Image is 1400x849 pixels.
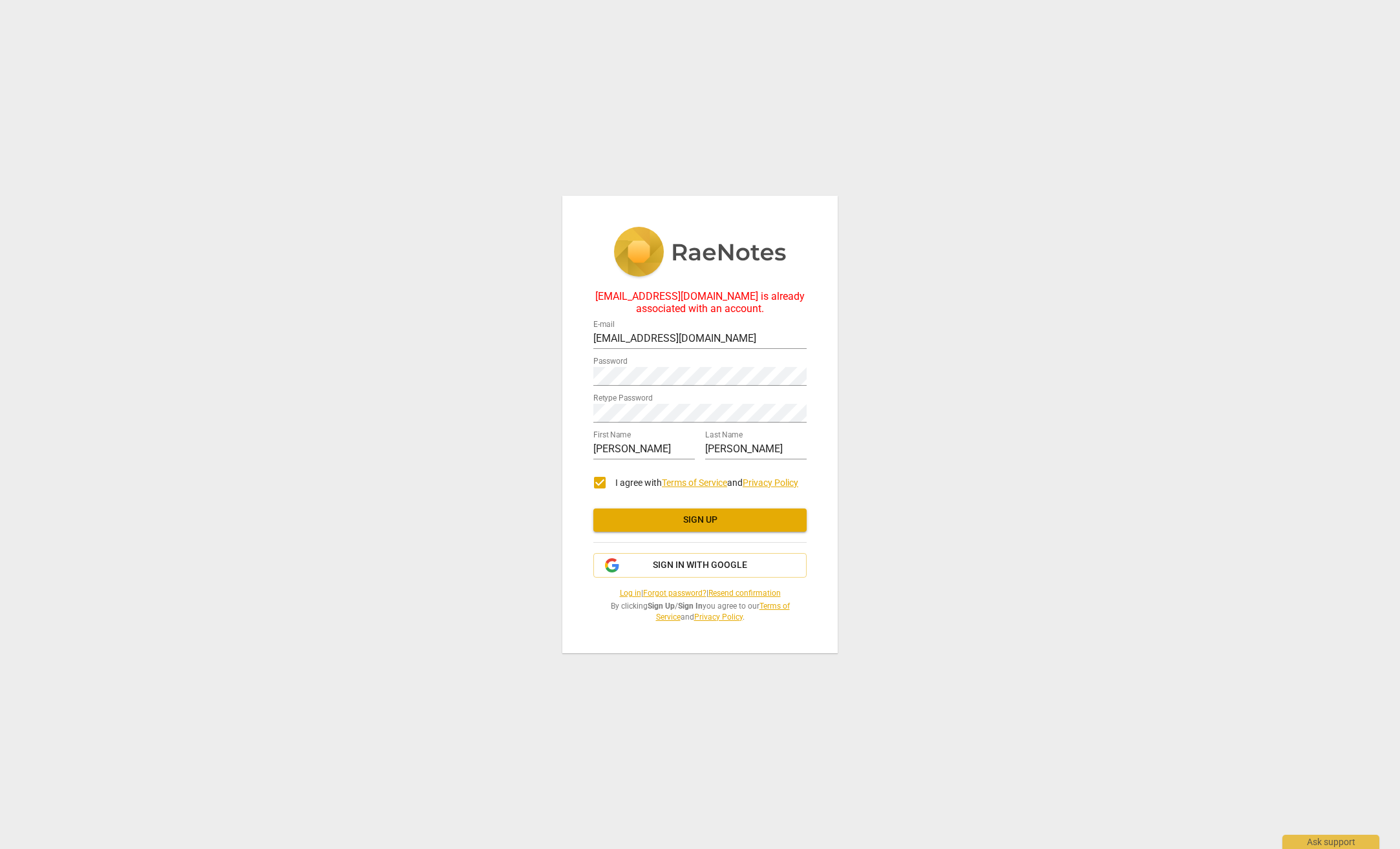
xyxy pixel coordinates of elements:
a: Terms of Service [656,602,790,622]
label: Last Name [705,432,743,439]
a: Privacy Policy [743,477,798,488]
a: Forgot password? [643,589,706,598]
label: Retype Password [593,395,653,403]
div: Ask support [1282,835,1379,849]
label: First Name [593,432,631,439]
label: E-mail [593,321,615,329]
a: Privacy Policy [694,613,743,622]
span: | | [593,588,807,599]
span: Sign in with Google [653,559,747,572]
b: Sign Up [648,602,675,611]
label: Password [593,358,628,366]
button: Sign in with Google [593,553,807,578]
div: [EMAIL_ADDRESS][DOMAIN_NAME] is already associated with an account. [593,291,807,315]
a: Terms of Service [662,477,727,488]
span: By clicking / you agree to our and . [593,601,807,622]
a: Log in [620,589,641,598]
span: I agree with and [615,477,798,488]
a: Resend confirmation [708,589,781,598]
span: Sign up [604,514,796,527]
b: Sign In [678,602,703,611]
button: Sign up [593,508,807,532]
img: 5ac2273c67554f335776073100b6d88f.svg [613,227,787,280]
